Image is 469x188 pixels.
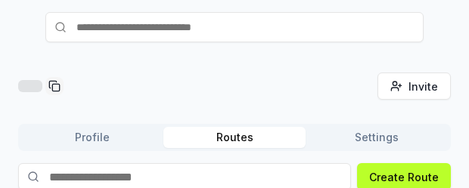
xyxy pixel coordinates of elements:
[306,127,448,148] button: Settings
[408,79,438,94] span: Invite
[163,127,306,148] button: Routes
[377,72,451,100] button: Invite
[21,127,163,148] button: Profile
